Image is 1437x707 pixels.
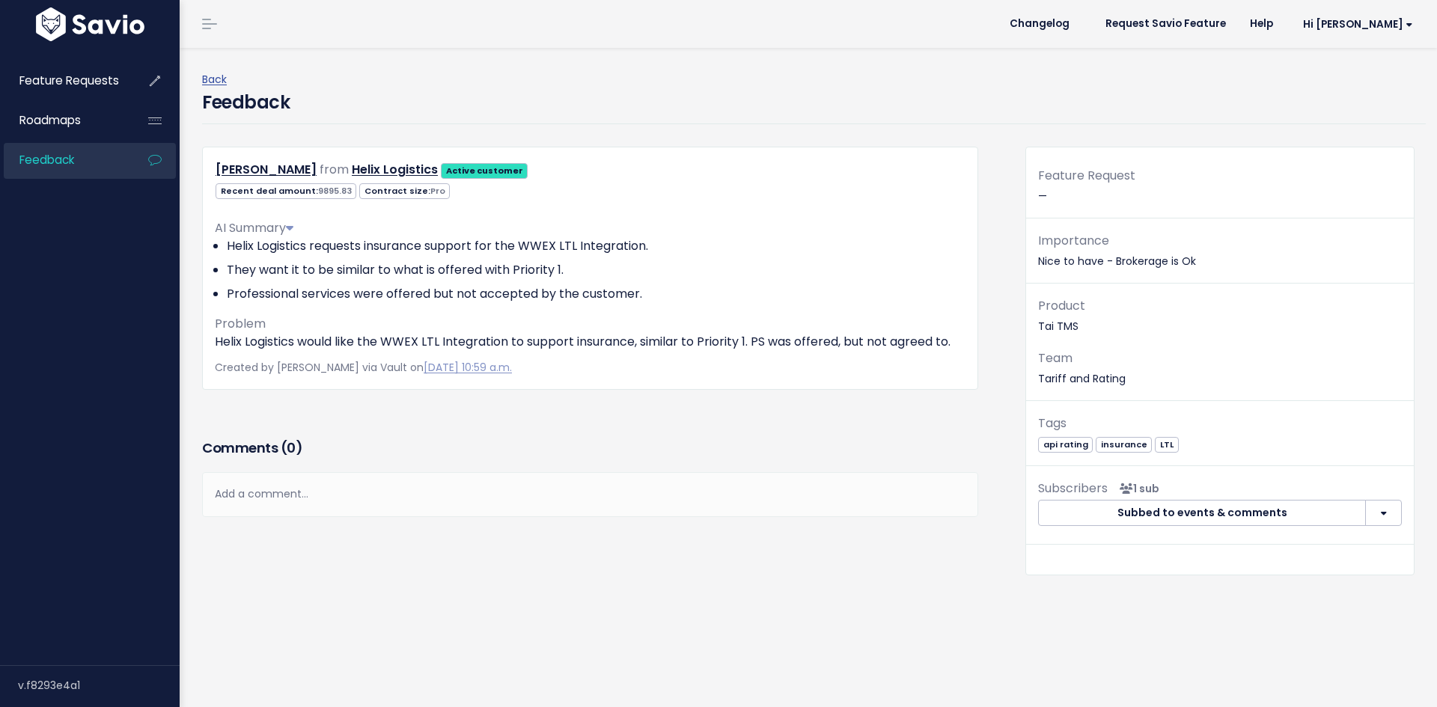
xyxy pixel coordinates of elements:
button: Subbed to events & comments [1038,500,1366,527]
a: [PERSON_NAME] [216,161,317,178]
p: Helix Logistics would like the WWEX LTL Integration to support insurance, similar to Priority 1. ... [215,333,965,351]
span: 0 [287,438,296,457]
p: Tariff and Rating [1038,348,1402,388]
a: Hi [PERSON_NAME] [1285,13,1425,36]
a: Request Savio Feature [1093,13,1238,35]
a: Back [202,72,227,87]
p: Tai TMS [1038,296,1402,336]
span: Feature Request [1038,167,1135,184]
span: Tags [1038,414,1067,432]
span: Changelog [1010,19,1070,29]
p: Nice to have - Brokerage is Ok [1038,230,1402,271]
span: Subscribers [1038,480,1108,497]
span: Feedback [19,152,74,168]
span: Feature Requests [19,73,119,88]
span: Importance [1038,232,1109,249]
span: 9895.83 [318,185,352,197]
a: insurance [1096,436,1152,451]
h3: Comments ( ) [202,438,978,459]
li: They want it to be similar to what is offered with Priority 1. [227,261,965,279]
a: Roadmaps [4,103,124,138]
img: logo-white.9d6f32f41409.svg [32,7,148,41]
a: Helix Logistics [352,161,438,178]
span: insurance [1096,437,1152,453]
div: v.f8293e4a1 [18,666,180,705]
span: <p><strong>Subscribers</strong><br><br> - Steven Stewart<br> </p> [1114,481,1159,496]
span: Roadmaps [19,112,81,128]
a: LTL [1155,436,1178,451]
span: Pro [430,185,445,197]
span: Hi [PERSON_NAME] [1303,19,1413,30]
span: Contract size: [359,183,450,199]
li: Professional services were offered but not accepted by the customer. [227,285,965,303]
span: Created by [PERSON_NAME] via Vault on [215,360,512,375]
span: Team [1038,349,1073,367]
a: Feature Requests [4,64,124,98]
div: — [1026,165,1414,218]
span: Recent deal amount: [216,183,356,199]
h4: Feedback [202,89,290,116]
a: api rating [1038,436,1093,451]
div: Add a comment... [202,472,978,516]
a: Feedback [4,143,124,177]
span: Product [1038,297,1085,314]
span: api rating [1038,437,1093,453]
li: Helix Logistics requests insurance support for the WWEX LTL Integration. [227,237,965,255]
span: LTL [1155,437,1178,453]
span: from [320,161,349,178]
strong: Active customer [446,165,523,177]
a: Help [1238,13,1285,35]
a: [DATE] 10:59 a.m. [424,360,512,375]
span: Problem [215,315,266,332]
span: AI Summary [215,219,293,236]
